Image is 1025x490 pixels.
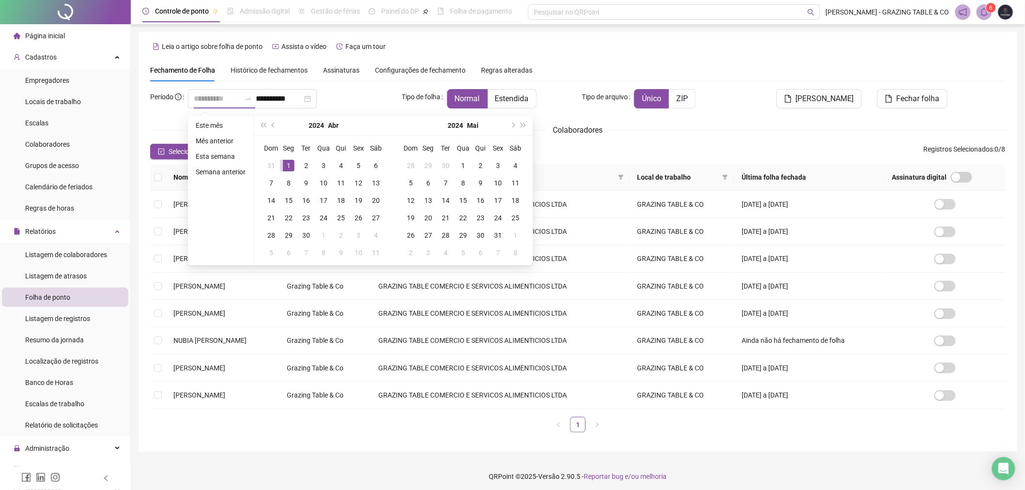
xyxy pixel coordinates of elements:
[419,244,437,261] td: 2024-06-03
[472,157,489,174] td: 2024-05-02
[877,89,947,108] button: Fechar folha
[440,177,451,189] div: 7
[616,170,626,184] span: filter
[265,177,277,189] div: 7
[315,157,332,174] td: 2024-04-03
[265,195,277,206] div: 14
[268,116,279,135] button: prev-year
[518,116,529,135] button: super-next-year
[25,293,70,301] span: Folha de ponto
[162,43,263,50] span: Leia o artigo sobre folha de ponto
[297,157,315,174] td: 2024-04-02
[405,160,417,171] div: 28
[332,192,350,209] td: 2024-04-18
[353,160,364,171] div: 5
[335,247,347,259] div: 9
[370,195,382,206] div: 20
[980,8,989,16] span: bell
[300,195,312,206] div: 16
[153,43,159,50] span: file-text
[489,209,507,227] td: 2024-05-24
[25,204,74,212] span: Regras de horas
[422,247,434,259] div: 3
[263,157,280,174] td: 2024-03-31
[489,227,507,244] td: 2024-05-31
[350,227,367,244] td: 2024-05-03
[440,247,451,259] div: 4
[419,174,437,192] td: 2024-05-06
[332,244,350,261] td: 2024-05-09
[885,95,893,103] span: file
[492,212,504,224] div: 24
[25,466,63,474] span: Exportações
[510,160,521,171] div: 4
[25,251,107,259] span: Listagem de colaboradores
[734,191,885,218] td: [DATE] a [DATE]
[402,92,441,102] span: Tipo de folha
[618,174,624,180] span: filter
[422,230,434,241] div: 27
[510,195,521,206] div: 18
[25,119,48,127] span: Escalas
[25,315,90,322] span: Listagem de registros
[14,228,20,235] span: file
[173,200,225,208] span: [PERSON_NAME]
[510,212,521,224] div: 25
[897,93,940,105] span: Fechar folha
[405,212,417,224] div: 19
[318,212,329,224] div: 24
[475,247,486,259] div: 6
[318,160,329,171] div: 3
[454,227,472,244] td: 2024-05-29
[437,174,454,192] td: 2024-05-07
[350,244,367,261] td: 2024-05-10
[630,273,734,300] td: GRAZING TABLE & CO
[402,209,419,227] td: 2024-05-19
[335,177,347,189] div: 11
[467,116,479,135] button: month panel
[25,421,98,429] span: Relatório de solicitações
[332,174,350,192] td: 2024-04-11
[142,8,149,15] span: clock-circle
[454,244,472,261] td: 2024-06-05
[263,139,280,157] th: Dom
[419,227,437,244] td: 2024-05-27
[472,209,489,227] td: 2024-05-23
[265,212,277,224] div: 21
[472,192,489,209] td: 2024-05-16
[323,67,359,74] span: Assinaturas
[350,192,367,209] td: 2024-04-19
[367,209,385,227] td: 2024-04-27
[419,139,437,157] th: Seg
[422,195,434,206] div: 13
[173,255,225,262] span: [PERSON_NAME]
[353,177,364,189] div: 12
[489,244,507,261] td: 2024-06-07
[353,195,364,206] div: 19
[25,98,81,106] span: Locais de trabalho
[283,195,295,206] div: 15
[150,144,226,159] button: Selecionar todos
[155,7,209,15] span: Controle de ponto
[350,157,367,174] td: 2024-04-05
[318,230,329,241] div: 1
[213,9,218,15] span: pushpin
[25,162,79,169] span: Grupos de acesso
[283,230,295,241] div: 29
[283,247,295,259] div: 6
[510,247,521,259] div: 8
[472,174,489,192] td: 2024-05-09
[796,93,854,105] span: [PERSON_NAME]
[489,192,507,209] td: 2024-05-17
[318,195,329,206] div: 17
[734,164,885,191] th: Última folha fechada
[475,195,486,206] div: 16
[440,160,451,171] div: 30
[350,139,367,157] th: Sex
[315,209,332,227] td: 2024-04-24
[353,230,364,241] div: 3
[345,43,386,50] span: Faça um tour
[335,195,347,206] div: 18
[367,227,385,244] td: 2024-05-04
[173,172,264,183] span: Nome do colaborador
